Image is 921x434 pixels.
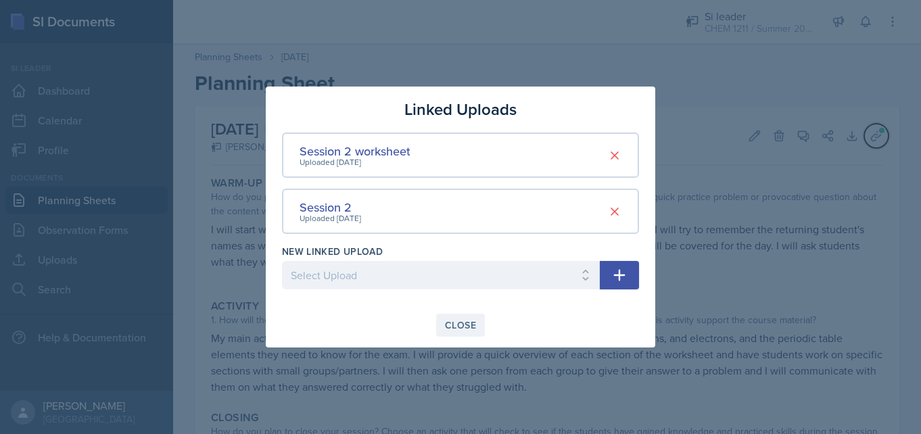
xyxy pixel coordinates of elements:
div: Session 2 worksheet [300,142,410,160]
div: Uploaded [DATE] [300,156,410,168]
h3: Linked Uploads [404,97,517,122]
div: Uploaded [DATE] [300,212,361,224]
button: Close [436,314,485,337]
div: Session 2 [300,198,361,216]
div: Close [445,320,476,331]
label: New Linked Upload [282,245,383,258]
